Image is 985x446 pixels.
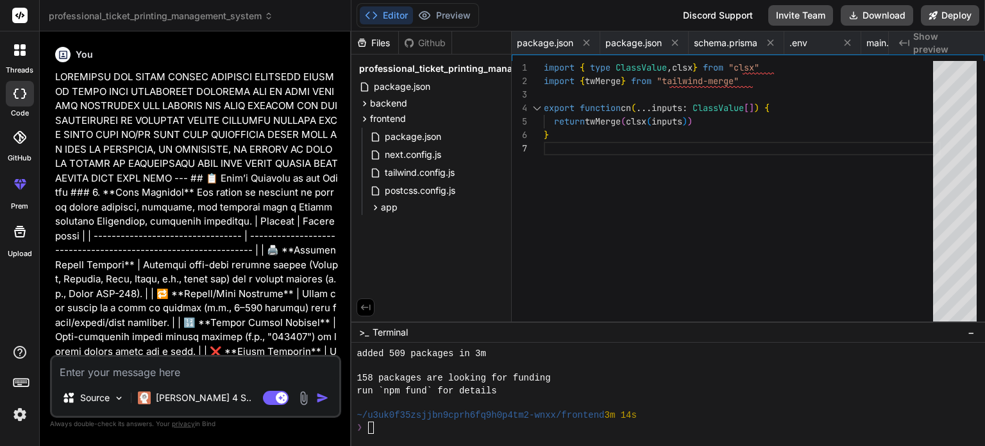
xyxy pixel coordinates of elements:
span: twMerge [585,116,621,127]
div: Github [399,37,451,49]
span: ClassValue [693,102,744,114]
span: type [590,62,610,73]
span: Terminal [373,326,408,339]
img: attachment [296,391,311,406]
div: Click to collapse the range. [528,101,545,115]
span: clsx [672,62,693,73]
span: package.json [605,37,662,49]
span: schema.prisma [694,37,757,49]
p: Always double-check its answers. Your in Bind [50,418,341,430]
img: Claude 4 Sonnet [138,391,151,404]
span: app [381,201,398,214]
span: twMerge [585,75,621,87]
span: "tailwind-merge" [657,75,739,87]
button: Download [841,5,913,26]
span: ) [682,116,687,127]
button: − [965,322,977,343]
span: : [682,102,687,114]
span: added 509 packages in 3m [357,348,485,360]
p: Source [80,391,110,404]
img: icon [316,391,329,404]
label: Upload [8,248,32,259]
span: ... [636,102,652,114]
div: 2 [512,74,527,88]
span: function [580,102,621,114]
span: professional_ticket_printing_management_system [49,10,273,22]
div: 4 [512,101,527,115]
span: "clsx" [728,62,759,73]
span: ❯ [357,422,363,434]
div: 6 [512,128,527,142]
span: ) [754,102,759,114]
span: Show preview [913,30,975,56]
span: tailwind.config.js [383,165,456,180]
button: Preview [413,6,476,24]
span: inputs [652,116,682,127]
span: postcss.config.js [383,183,457,198]
button: Invite Team [768,5,833,26]
span: backend [370,97,407,110]
span: inputs [652,102,682,114]
span: privacy [172,420,195,427]
label: code [11,108,29,119]
span: from [631,75,652,87]
span: ] [749,102,754,114]
span: package.json [383,129,442,144]
span: .env [789,37,807,49]
span: ( [646,116,652,127]
span: } [693,62,698,73]
div: 3 [512,88,527,101]
span: run `npm fund` for details [357,385,496,397]
span: cn [621,102,631,114]
span: − [968,326,975,339]
span: ( [621,116,626,127]
span: next.config.js [383,147,442,162]
span: from [703,62,723,73]
span: import [544,75,575,87]
span: main.ts [866,37,897,49]
h6: You [76,48,93,61]
span: 158 packages are looking for funding [357,372,550,384]
div: 5 [512,115,527,128]
button: Deploy [921,5,979,26]
span: { [764,102,770,114]
div: Discord Support [675,5,761,26]
p: [PERSON_NAME] 4 S.. [156,391,251,404]
span: professional_ticket_printing_management_system [359,62,582,75]
div: Files [351,37,398,49]
span: [ [744,102,749,114]
span: frontend [370,112,406,125]
div: 1 [512,61,527,74]
div: 7 [512,142,527,155]
span: ClassValue [616,62,667,73]
span: ( [631,102,636,114]
span: { [580,75,585,87]
span: package.json [373,79,432,94]
span: package.json [517,37,573,49]
span: return [554,116,585,127]
span: { [580,62,585,73]
label: prem [11,201,28,212]
span: 3m 14s [605,409,637,422]
span: clsx [626,116,646,127]
span: } [621,75,626,87]
span: , [667,62,672,73]
span: ~/u3uk0f35zsjjbn9cprh6fq9h0p4tm2-wnxx/frontend [357,409,604,422]
span: >_ [359,326,369,339]
span: export [544,102,575,114]
img: Pick Models [114,393,124,404]
label: GitHub [8,153,31,164]
span: ) [687,116,693,127]
img: settings [9,404,31,425]
span: import [544,62,575,73]
button: Editor [360,6,413,24]
span: } [544,129,549,141]
label: threads [6,65,33,76]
